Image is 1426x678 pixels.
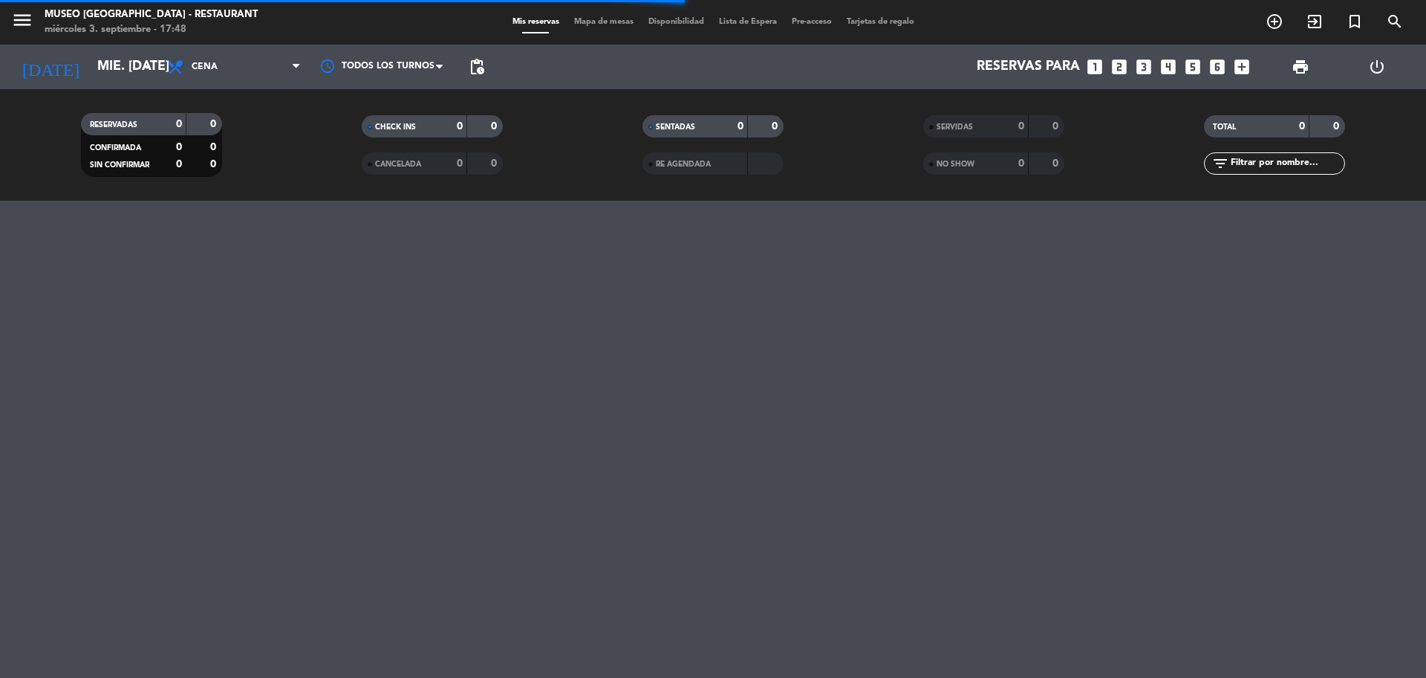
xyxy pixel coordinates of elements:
strong: 0 [210,142,219,152]
i: add_box [1232,57,1251,77]
strong: 0 [491,121,500,132]
span: print [1292,58,1309,76]
span: Tarjetas de regalo [839,18,922,26]
strong: 0 [738,121,743,132]
i: looks_6 [1208,57,1227,77]
div: LOG OUT [1338,45,1415,89]
strong: 0 [1052,121,1061,132]
i: menu [11,9,33,31]
i: search [1386,13,1404,30]
span: Disponibilidad [641,18,712,26]
span: TOTAL [1213,123,1236,131]
span: Lista de Espera [712,18,784,26]
strong: 0 [176,142,182,152]
strong: 0 [457,121,463,132]
i: looks_one [1085,57,1104,77]
i: add_circle_outline [1266,13,1283,30]
i: turned_in_not [1346,13,1364,30]
span: pending_actions [468,58,486,76]
strong: 0 [176,119,182,129]
div: miércoles 3. septiembre - 17:48 [45,22,258,37]
i: looks_two [1110,57,1129,77]
span: CHECK INS [375,123,416,131]
strong: 0 [491,158,500,169]
button: menu [11,9,33,36]
i: filter_list [1211,155,1229,172]
span: SENTADAS [656,123,695,131]
strong: 0 [1018,158,1024,169]
span: Mis reservas [505,18,567,26]
span: SERVIDAS [937,123,973,131]
strong: 0 [210,159,219,169]
strong: 0 [210,119,219,129]
strong: 0 [1052,158,1061,169]
span: Mapa de mesas [567,18,641,26]
span: Pre-acceso [784,18,839,26]
span: SIN CONFIRMAR [90,161,149,169]
strong: 0 [1299,121,1305,132]
strong: 0 [176,159,182,169]
span: RESERVADAS [90,121,137,129]
i: looks_4 [1159,57,1178,77]
span: CONFIRMADA [90,144,141,152]
span: CANCELADA [375,161,421,168]
strong: 0 [1018,121,1024,132]
strong: 0 [772,121,781,132]
span: Cena [192,62,218,72]
i: arrow_drop_down [138,58,156,76]
strong: 0 [1333,121,1342,132]
span: NO SHOW [937,161,974,168]
i: exit_to_app [1306,13,1324,30]
i: looks_3 [1134,57,1153,77]
i: power_settings_new [1368,58,1386,76]
input: Filtrar por nombre... [1229,155,1344,172]
span: RE AGENDADA [656,161,711,168]
div: Museo [GEOGRAPHIC_DATA] - Restaurant [45,7,258,22]
i: looks_5 [1183,57,1202,77]
span: Reservas para [977,59,1080,74]
strong: 0 [457,158,463,169]
i: [DATE] [11,51,90,83]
